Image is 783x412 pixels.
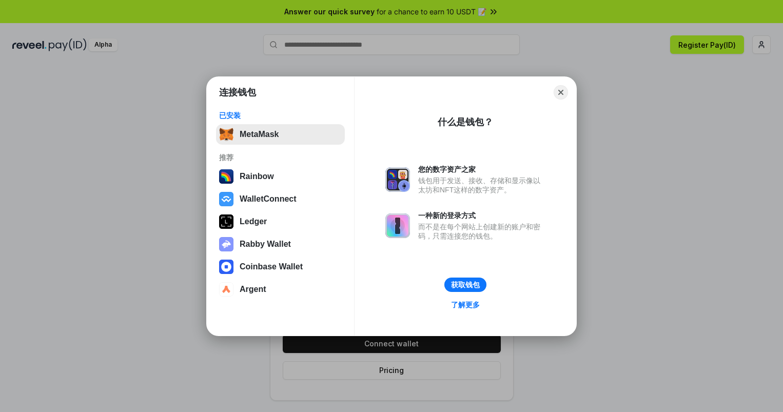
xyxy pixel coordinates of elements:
div: 了解更多 [451,300,480,309]
img: svg+xml,%3Csvg%20fill%3D%22none%22%20height%3D%2233%22%20viewBox%3D%220%200%2035%2033%22%20width%... [219,127,233,142]
div: 推荐 [219,153,342,162]
button: Ledger [216,211,345,232]
img: svg+xml,%3Csvg%20width%3D%2228%22%20height%3D%2228%22%20viewBox%3D%220%200%2028%2028%22%20fill%3D... [219,192,233,206]
div: 获取钱包 [451,280,480,289]
button: Rainbow [216,166,345,187]
img: svg+xml,%3Csvg%20xmlns%3D%22http%3A%2F%2Fwww.w3.org%2F2000%2Fsvg%22%20width%3D%2228%22%20height%3... [219,214,233,229]
img: svg+xml,%3Csvg%20xmlns%3D%22http%3A%2F%2Fwww.w3.org%2F2000%2Fsvg%22%20fill%3D%22none%22%20viewBox... [385,213,410,238]
div: Rabby Wallet [240,240,291,249]
div: Ledger [240,217,267,226]
a: 了解更多 [445,298,486,311]
div: 而不是在每个网站上创建新的账户和密码，只需连接您的钱包。 [418,222,545,241]
button: Close [554,85,568,100]
img: svg+xml,%3Csvg%20width%3D%2228%22%20height%3D%2228%22%20viewBox%3D%220%200%2028%2028%22%20fill%3D... [219,282,233,297]
div: 钱包用于发送、接收、存储和显示像以太坊和NFT这样的数字资产。 [418,176,545,194]
div: 您的数字资产之家 [418,165,545,174]
button: MetaMask [216,124,345,145]
h1: 连接钱包 [219,86,256,99]
div: 已安装 [219,111,342,120]
img: svg+xml,%3Csvg%20width%3D%22120%22%20height%3D%22120%22%20viewBox%3D%220%200%20120%20120%22%20fil... [219,169,233,184]
button: Argent [216,279,345,300]
img: svg+xml,%3Csvg%20xmlns%3D%22http%3A%2F%2Fwww.w3.org%2F2000%2Fsvg%22%20fill%3D%22none%22%20viewBox... [385,167,410,192]
div: WalletConnect [240,194,297,204]
button: Rabby Wallet [216,234,345,254]
div: 什么是钱包？ [438,116,493,128]
div: MetaMask [240,130,279,139]
div: Rainbow [240,172,274,181]
img: svg+xml,%3Csvg%20width%3D%2228%22%20height%3D%2228%22%20viewBox%3D%220%200%2028%2028%22%20fill%3D... [219,260,233,274]
button: Coinbase Wallet [216,257,345,277]
img: svg+xml,%3Csvg%20xmlns%3D%22http%3A%2F%2Fwww.w3.org%2F2000%2Fsvg%22%20fill%3D%22none%22%20viewBox... [219,237,233,251]
button: WalletConnect [216,189,345,209]
div: 一种新的登录方式 [418,211,545,220]
div: Coinbase Wallet [240,262,303,271]
div: Argent [240,285,266,294]
button: 获取钱包 [444,278,486,292]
